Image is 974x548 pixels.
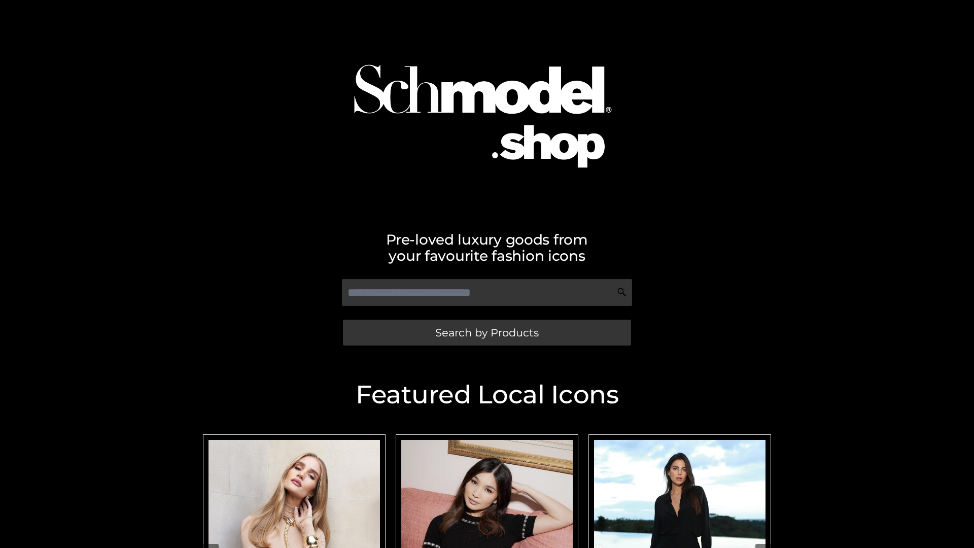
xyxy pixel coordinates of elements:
span: Search by Products [435,327,539,338]
h2: Featured Local Icons​ [198,382,776,407]
a: Search by Products [343,320,631,346]
h2: Pre-loved luxury goods from your favourite fashion icons [198,231,776,264]
img: Search Icon [617,287,627,297]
